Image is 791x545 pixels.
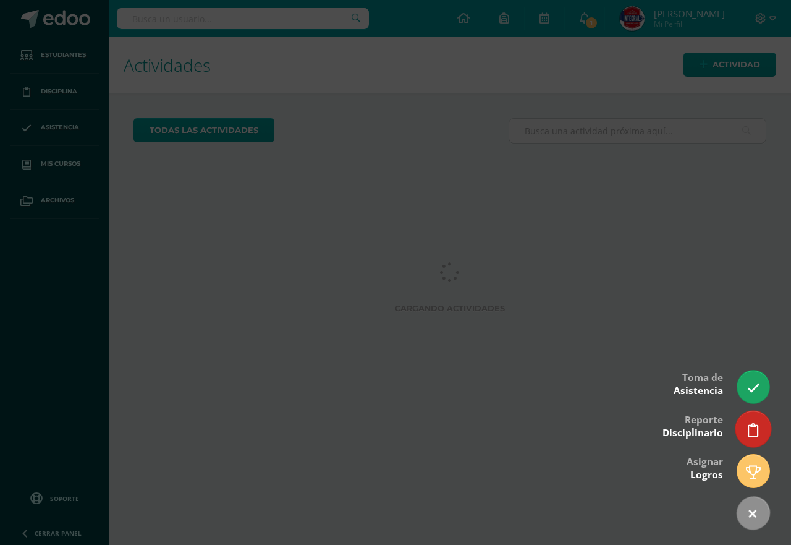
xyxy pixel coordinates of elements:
div: Asignar [687,447,723,487]
div: Toma de [674,363,723,403]
div: Reporte [662,405,723,445]
span: Logros [690,468,723,481]
span: Disciplinario [662,426,723,439]
span: Asistencia [674,384,723,397]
